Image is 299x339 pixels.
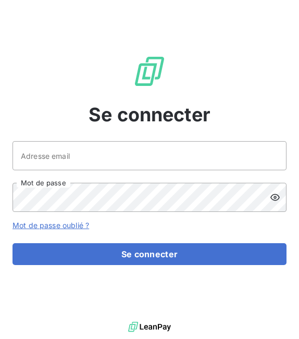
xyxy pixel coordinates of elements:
[13,141,286,170] input: placeholder
[128,319,171,335] img: logo
[13,243,286,265] button: Se connecter
[133,55,166,88] img: Logo LeanPay
[89,101,210,129] span: Se connecter
[13,221,89,230] a: Mot de passe oublié ?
